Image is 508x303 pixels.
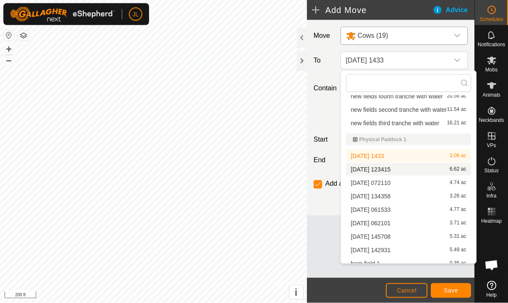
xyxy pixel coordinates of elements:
span: 6.62 ac [450,166,466,172]
div: Advice [432,5,474,15]
span: Infra [486,193,496,198]
span: 5.49 ac [450,247,466,253]
div: dropdown trigger [449,27,466,45]
button: Cancel [386,283,427,298]
span: 20.56 ac [447,93,466,99]
li: 2025-03-24 072110 [346,177,471,189]
button: i [289,285,303,299]
span: 5.31 ac [450,234,466,240]
a: Privacy Policy [120,292,152,300]
span: barn field 1 [351,261,380,266]
span: Schedules [479,17,503,22]
span: [DATE] 134358 [351,193,391,199]
span: Save [444,287,458,294]
span: [DATE] 142931 [351,247,391,253]
span: Cows (19) [358,32,388,39]
span: [DATE] 1433 [351,153,384,159]
label: Start [310,134,337,145]
label: Move [310,27,337,45]
span: 16.21 ac [447,120,466,126]
span: i [295,287,298,298]
button: Map Layers [18,31,29,41]
div: Physical Paddock 1 [353,137,465,142]
span: new fields third tranche with water [351,120,440,126]
button: Save [431,283,471,298]
span: VPs [487,143,496,148]
span: 11.54 ac [447,107,466,113]
span: [DATE] 145708 [351,234,391,240]
li: new fields third tranche with water [346,117,471,129]
button: + [4,44,14,54]
div: dropdown trigger [449,52,466,69]
span: Cancel [397,287,416,294]
span: 4.74 ac [450,180,466,186]
span: new fields fourth tranche with water [351,93,443,99]
button: – [4,55,14,65]
span: Animals [482,92,500,97]
li: 2025-03-25 061533 [346,203,471,216]
li: 2025-04-19 145708 [346,230,471,243]
span: Help [486,292,497,298]
span: Neckbands [479,118,504,123]
li: barn field 1 [346,257,471,270]
label: End [310,155,337,165]
span: Heatmap [481,219,502,224]
li: 2025-03-10 123415 [346,163,471,176]
a: Contact Us [162,292,186,300]
label: Contain [310,83,337,93]
span: new fields second tranche with water [351,107,447,113]
span: [DATE] 072110 [351,180,391,186]
span: Notifications [478,42,505,47]
span: 3.71 ac [450,220,466,226]
span: 3.06 ac [450,153,466,159]
li: 2025-03-24 134358 [346,190,471,203]
li: new fields second tranche with water [346,103,471,116]
button: Reset Map [4,30,14,40]
span: Status [484,168,498,173]
a: Help [475,277,508,301]
li: 2025-05-02 142931 [346,244,471,256]
span: JL [133,10,139,19]
span: [DATE] 062101 [351,220,391,226]
span: 0.35 ac [450,261,466,266]
span: 2024-11-22 1433 [343,52,449,69]
a: Open chat [479,253,504,278]
span: [DATE] 061533 [351,207,391,213]
li: 2024-11-22 1433 [346,150,471,162]
span: 4.77 ac [450,207,466,213]
h2: Add Move [312,5,432,15]
label: To [310,52,337,69]
span: 3.26 ac [450,193,466,199]
span: Mobs [485,67,498,72]
span: [DATE] 123415 [351,166,391,172]
img: Gallagher Logo [10,7,115,22]
span: Cows [343,27,449,45]
label: Add another scheduled move [325,180,413,187]
li: 2025-03-25 062101 [346,217,471,229]
li: new fields fourth tranche with water [346,90,471,103]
